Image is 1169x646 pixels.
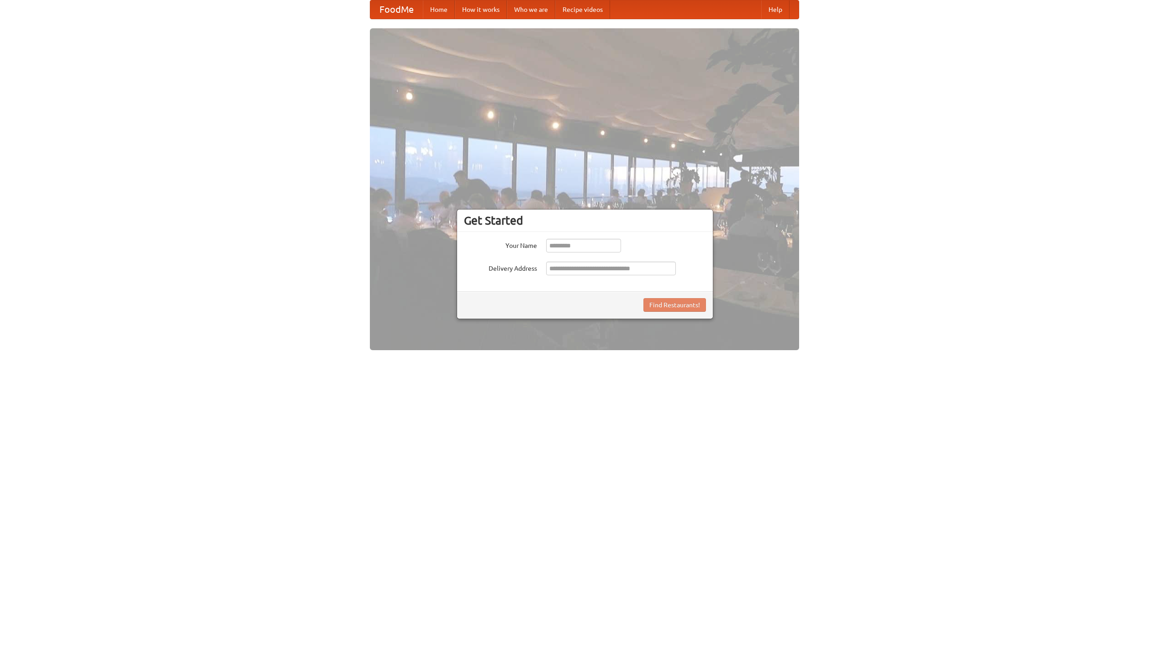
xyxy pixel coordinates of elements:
a: Home [423,0,455,19]
a: How it works [455,0,507,19]
a: Recipe videos [555,0,610,19]
label: Your Name [464,239,537,250]
button: Find Restaurants! [643,298,706,312]
a: FoodMe [370,0,423,19]
label: Delivery Address [464,262,537,273]
a: Help [761,0,790,19]
h3: Get Started [464,214,706,227]
a: Who we are [507,0,555,19]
